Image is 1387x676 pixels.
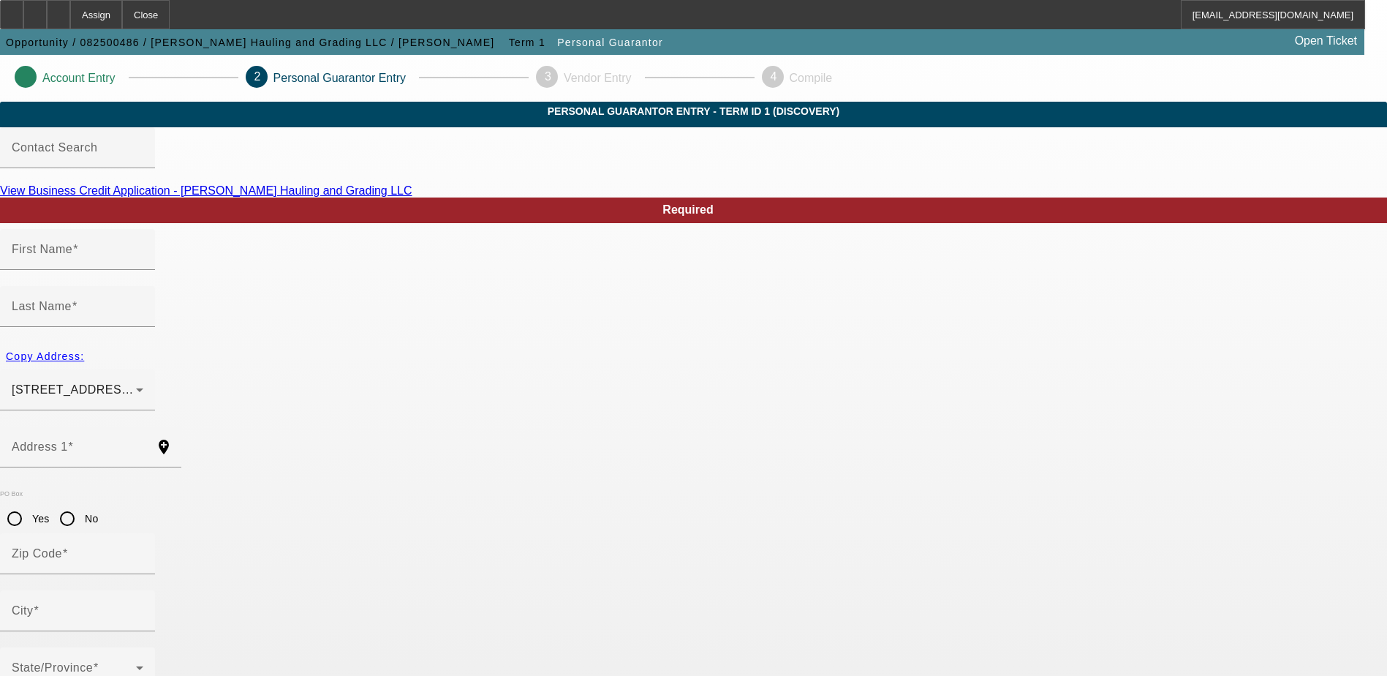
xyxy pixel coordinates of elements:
span: Personal Guarantor [557,37,663,48]
button: Personal Guarantor [553,29,667,56]
mat-label: Address 1 [12,440,68,453]
mat-label: Last Name [12,300,72,312]
span: Copy Address: [6,350,84,362]
span: Term 1 [509,37,545,48]
p: Personal Guarantor Entry [273,72,406,85]
span: [STREET_ADDRESS][PERSON_NAME] [12,383,234,396]
mat-label: State/Province [12,661,93,674]
p: Account Entry [42,72,116,85]
span: 3 [545,70,551,83]
mat-label: First Name [12,243,72,255]
p: Compile [790,72,833,85]
span: 4 [771,70,777,83]
a: Open Ticket [1289,29,1363,53]
mat-label: Contact Search [12,141,97,154]
mat-label: Zip Code [12,547,62,560]
button: Term 1 [504,29,551,56]
span: Personal Guarantor Entry - Term ID 1 (Discovery) [11,105,1376,117]
span: Opportunity / 082500486 / [PERSON_NAME] Hauling and Grading LLC / [PERSON_NAME] [6,37,494,48]
label: No [82,511,98,526]
label: Yes [29,511,50,526]
mat-label: City [12,604,34,617]
mat-icon: add_location [146,438,181,456]
span: Required [662,203,713,216]
span: 2 [254,70,261,83]
p: Vendor Entry [564,72,632,85]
